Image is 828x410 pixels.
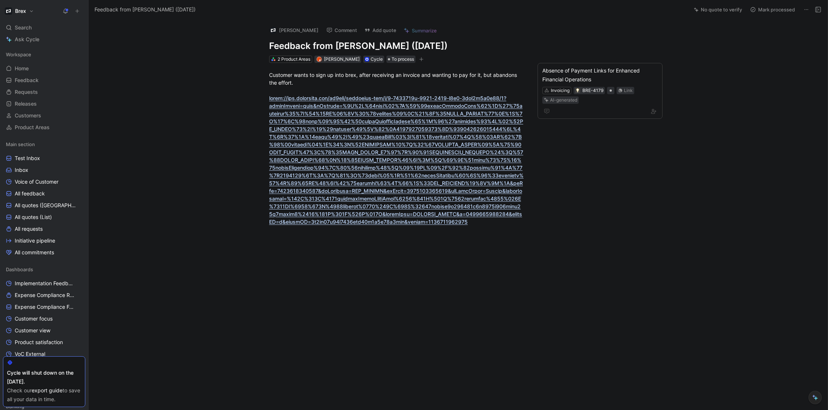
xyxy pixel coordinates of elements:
[3,337,85,348] a: Product satisfaction
[15,35,39,44] span: Ask Cycle
[3,349,85,360] a: VoC External
[550,96,577,104] div: AI-generated
[371,56,383,63] div: Cycle
[15,166,28,174] span: Inbox
[15,178,58,185] span: Voice of Customer
[3,63,85,74] a: Home
[15,225,43,233] span: All requests
[15,23,32,32] span: Search
[400,25,440,36] button: Summarize
[7,386,81,404] div: Check our to save all your data in time.
[15,350,45,358] span: VoC External
[7,368,81,386] div: Cycle will shut down on the [DATE].
[15,88,38,96] span: Requests
[3,139,85,258] div: Main sectionTest InboxInboxVoice of CustomerAll feedbackAll quotes ([GEOGRAPHIC_DATA])All quotes ...
[94,5,196,14] span: Feedback from [PERSON_NAME] ([DATE])
[386,56,415,63] div: To process
[324,56,360,62] span: [PERSON_NAME]
[15,291,76,299] span: Expense Compliance Requests
[15,124,50,131] span: Product Areas
[412,27,437,34] span: Summarize
[542,66,658,84] div: Absence of Payment Links for Enhanced Financial Operations
[3,188,85,199] a: All feedback
[15,77,39,84] span: Feedback
[575,88,580,93] img: 💡
[3,165,85,176] a: Inbox
[3,235,85,246] a: Initiative pipeline
[3,86,85,98] a: Requests
[3,290,85,301] a: Expense Compliance Requests
[15,202,77,209] span: All quotes ([GEOGRAPHIC_DATA])
[3,176,85,187] a: Voice of Customer
[269,95,524,225] a: lorem://ips.dolorsita.con/ad9eli/seddoeius-tem/i/9-7433719u-9921-2419-l8e0-3dol2m5a0e88/1?adminIm...
[3,6,36,16] button: BrexBrex
[551,87,570,94] div: Invoicing
[3,200,85,211] a: All quotes ([GEOGRAPHIC_DATA])
[3,223,85,234] a: All requests
[361,25,400,35] button: Add quote
[3,110,85,121] a: Customers
[6,141,35,148] span: Main section
[5,7,12,15] img: Brex
[3,264,85,395] div: DashboardsImplementation FeedbackExpense Compliance RequestsExpense Compliance FeedbackCustomer f...
[15,237,55,244] span: Initiative pipeline
[3,22,85,33] div: Search
[582,87,603,94] div: BRE-4179
[3,301,85,312] a: Expense Compliance Feedback
[15,100,37,107] span: Releases
[15,190,45,197] span: All feedback
[317,57,321,61] img: avatar
[3,49,85,60] div: Workspace
[15,213,52,221] span: All quotes (List)
[15,112,41,119] span: Customers
[15,155,40,162] span: Test Inbox
[624,87,633,94] div: Link
[6,51,31,58] span: Workspace
[15,303,76,311] span: Expense Compliance Feedback
[690,4,745,15] button: No quote to verify
[15,339,63,346] span: Product satisfaction
[3,247,85,258] a: All commitments
[15,249,54,256] span: All commitments
[3,75,85,86] a: Feedback
[278,56,310,63] div: 2 Product Areas
[6,266,33,273] span: Dashboards
[270,26,277,34] img: logo
[3,98,85,109] a: Releases
[32,387,63,393] a: export guide
[269,71,524,233] div: Customer wants to sign up into brex, after receiving an invoice and wanting to pay for it, but ab...
[3,264,85,275] div: Dashboards
[323,25,360,35] button: Comment
[15,327,50,334] span: Customer view
[747,4,798,15] button: Mark processed
[15,280,75,287] span: Implementation Feedback
[392,56,414,63] span: To process
[266,25,322,36] button: logo[PERSON_NAME]
[3,212,85,223] a: All quotes (List)
[3,325,85,336] a: Customer view
[269,40,524,52] h1: Feedback from [PERSON_NAME] ([DATE])
[3,139,85,150] div: Main section
[3,153,85,164] a: Test Inbox
[3,122,85,133] a: Product Areas
[15,8,26,14] h1: Brex
[3,313,85,324] a: Customer focus
[3,278,85,289] a: Implementation Feedback
[15,65,29,72] span: Home
[3,34,85,45] a: Ask Cycle
[15,315,53,322] span: Customer focus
